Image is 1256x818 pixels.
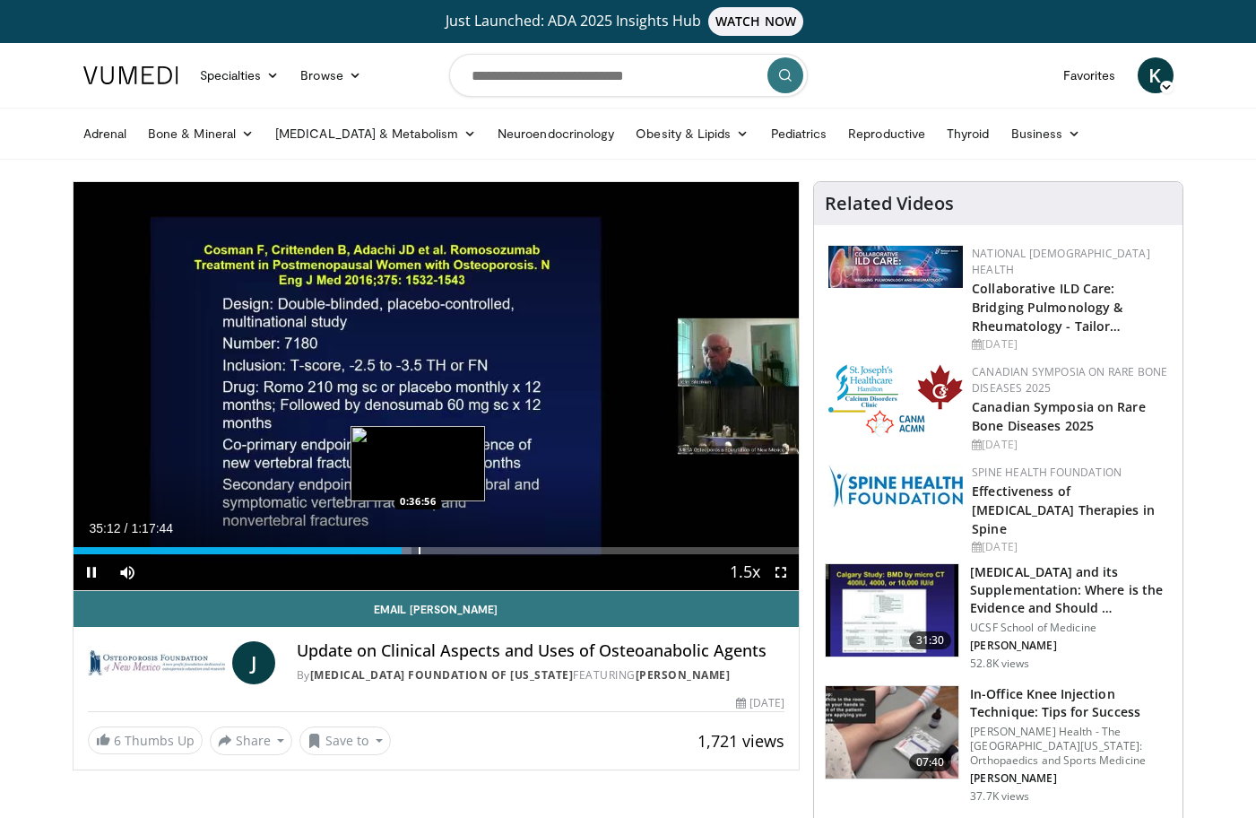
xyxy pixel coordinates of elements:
[970,639,1172,653] p: [PERSON_NAME]
[189,57,290,93] a: Specialties
[83,66,178,84] img: VuMedi Logo
[114,732,121,749] span: 6
[763,554,799,590] button: Fullscreen
[88,641,225,684] img: Osteoporosis Foundation of New Mexico
[972,336,1168,352] div: [DATE]
[625,116,759,152] a: Obesity & Lipids
[727,554,763,590] button: Playback Rate
[290,57,372,93] a: Browse
[828,246,963,288] img: 7e341e47-e122-4d5e-9c74-d0a8aaff5d49.jpg.150x105_q85_autocrop_double_scale_upscale_version-0.2.jpg
[825,685,1172,804] a: 07:40 In-Office Knee Injection Technique: Tips for Success [PERSON_NAME] Health - The [GEOGRAPHIC...
[88,727,203,754] a: 6 Thumbs Up
[970,725,1172,768] p: [PERSON_NAME] Health - The [GEOGRAPHIC_DATA][US_STATE]: Orthopaedics and Sports Medicine
[264,116,487,152] a: [MEDICAL_DATA] & Metabolism
[1138,57,1174,93] a: K
[825,563,1172,671] a: 31:30 [MEDICAL_DATA] and its Supplementation: Where is the Evidence and Should … UCSF School of M...
[970,685,1172,721] h3: In-Office Knee Injection Technique: Tips for Success
[970,657,1029,671] p: 52.8K views
[972,364,1167,396] a: Canadian Symposia on Rare Bone Diseases 2025
[74,554,109,590] button: Pause
[86,7,1171,36] a: Just Launched: ADA 2025 Insights HubWATCH NOW
[825,193,954,214] h4: Related Videos
[137,116,264,152] a: Bone & Mineral
[826,686,958,779] img: 9b54ede4-9724-435c-a780-8950048db540.150x105_q85_crop-smart_upscale.jpg
[760,116,838,152] a: Pediatrics
[351,426,485,501] img: image.jpeg
[449,54,808,97] input: Search topics, interventions
[74,591,800,627] a: Email [PERSON_NAME]
[297,641,784,661] h4: Update on Clinical Aspects and Uses of Osteoanabolic Agents
[828,465,963,508] img: 57d53db2-a1b3-4664-83ec-6a5e32e5a601.png.150x105_q85_autocrop_double_scale_upscale_version-0.2.jpg
[210,727,293,755] button: Share
[972,465,1122,480] a: Spine Health Foundation
[697,730,784,752] span: 1,721 views
[972,539,1168,555] div: [DATE]
[909,631,952,649] span: 31:30
[936,116,1000,152] a: Thyroid
[487,116,625,152] a: Neuroendocrinology
[826,564,958,657] img: 4bb25b40-905e-443e-8e37-83f056f6e86e.150x105_q85_crop-smart_upscale.jpg
[636,667,731,683] a: [PERSON_NAME]
[109,554,145,590] button: Mute
[74,182,800,591] video-js: Video Player
[970,789,1029,804] p: 37.7K views
[131,521,173,535] span: 1:17:44
[736,695,784,711] div: [DATE]
[970,563,1172,617] h3: [MEDICAL_DATA] and its Supplementation: Where is the Evidence and Should …
[74,547,800,554] div: Progress Bar
[972,483,1155,537] a: Effectiveness of [MEDICAL_DATA] Therapies in Spine
[1052,57,1127,93] a: Favorites
[828,364,963,437] img: 59b7dea3-8883-45d6-a110-d30c6cb0f321.png.150x105_q85_autocrop_double_scale_upscale_version-0.2.png
[972,246,1150,277] a: National [DEMOGRAPHIC_DATA] Health
[310,667,574,683] a: [MEDICAL_DATA] Foundation of [US_STATE]
[1000,116,1092,152] a: Business
[970,771,1172,786] p: [PERSON_NAME]
[125,521,128,535] span: /
[90,521,121,535] span: 35:12
[837,116,936,152] a: Reproductive
[972,280,1122,335] a: Collaborative ILD Care: Bridging Pulmonology & Rheumatology - Tailor…
[708,7,803,36] span: WATCH NOW
[972,398,1146,434] a: Canadian Symposia on Rare Bone Diseases 2025
[909,753,952,771] span: 07:40
[232,641,275,684] a: J
[299,727,391,755] button: Save to
[972,437,1168,453] div: [DATE]
[297,667,784,683] div: By FEATURING
[73,116,138,152] a: Adrenal
[970,621,1172,635] p: UCSF School of Medicine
